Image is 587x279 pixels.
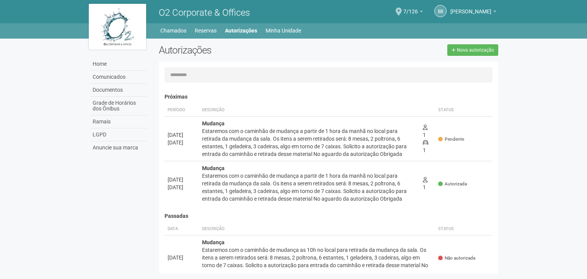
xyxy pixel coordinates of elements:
img: logo.jpg [89,4,146,50]
span: 7/126 [403,1,418,15]
div: Estaremos com o caminhão de mudança a partir de 1 hora da manhã no local para retirada da mudança... [202,172,417,203]
div: [DATE] [168,131,196,139]
span: Nova autorização [457,47,494,53]
span: 1 [423,124,427,138]
span: Autorizada [438,181,467,187]
span: 1 [423,177,427,190]
th: Status [435,104,492,117]
a: BB [434,5,447,17]
strong: Mudança [202,239,225,245]
th: Data [165,223,199,235]
a: Home [91,58,147,71]
a: 7/126 [403,10,423,16]
th: Status [435,223,492,235]
th: Descrição [199,223,435,235]
span: Pendente [438,136,464,143]
div: [DATE] [168,176,196,183]
a: Grade de Horários dos Ônibus [91,97,147,115]
a: Minha Unidade [266,25,301,36]
span: O2 Corporate & Offices [159,7,250,18]
a: Nova autorização [447,44,498,56]
a: LGPD [91,128,147,141]
h4: Passadas [165,213,492,219]
h4: Próximas [165,94,492,100]
a: Anuncie sua marca [91,141,147,154]
a: Comunicados [91,71,147,84]
div: [DATE] [168,183,196,191]
th: Descrição [199,104,420,117]
a: Reservas [195,25,217,36]
a: [PERSON_NAME] [450,10,496,16]
th: Período [165,104,199,117]
span: Não autorizada [438,255,475,261]
span: Bruno Bonfante [450,1,491,15]
div: [DATE] [168,139,196,146]
strong: Mudança [202,120,225,127]
div: Estaremos com o caminhão de mudança as 10h no local para retirada da mudança da sala. Os itens a ... [202,246,432,277]
span: 1 [423,139,428,153]
a: Documentos [91,84,147,97]
h2: Autorizações [159,44,323,56]
a: Autorizações [225,25,257,36]
strong: Mudança [202,165,225,171]
a: Ramais [91,115,147,128]
a: Chamados [160,25,186,36]
div: [DATE] [168,254,196,261]
div: Estaremos com o caminhão de mudança a partir de 1 hora da manhã no local para retirada da mudança... [202,127,417,158]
